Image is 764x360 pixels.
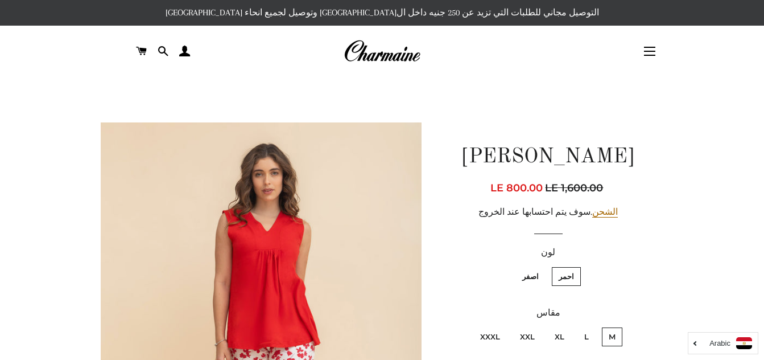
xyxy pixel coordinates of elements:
label: XL [548,328,571,346]
label: مقاس [447,306,649,320]
span: LE 1,600.00 [545,180,606,196]
i: Arabic [709,339,730,347]
label: M [602,328,622,346]
h1: [PERSON_NAME] [447,143,649,171]
a: Arabic [694,337,752,349]
label: احمر [552,267,581,286]
label: XXL [513,328,542,346]
img: Charmaine Egypt [344,39,420,64]
span: LE 800.00 [490,182,543,194]
label: L [577,328,596,346]
label: اصفر [515,267,546,286]
label: XXXL [473,328,507,346]
a: الشحن [592,207,618,218]
label: لون [447,246,649,260]
div: .سوف يتم احتسابها عند الخروج [447,205,649,219]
